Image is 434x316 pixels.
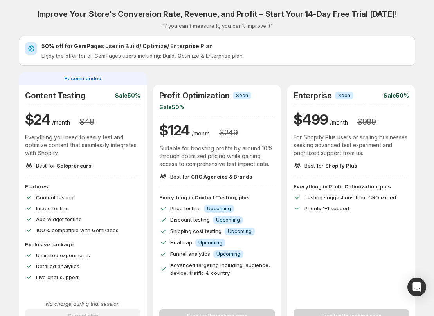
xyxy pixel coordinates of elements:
span: Upcoming [198,240,222,246]
p: Best for [36,162,92,170]
span: Image testing [36,205,69,211]
span: Heatmap [170,239,192,246]
span: Detailed analytics [36,263,79,269]
h2: Profit Optimization [159,91,230,100]
h2: 50% off for GemPages user in Build/ Optimize/ Enterprise Plan [41,42,409,50]
span: Discount testing [170,217,210,223]
p: /month [52,119,70,126]
span: Unlimited experiments [36,252,90,258]
span: Funnel analytics [170,251,210,257]
h3: $ 249 [219,128,238,137]
span: Shopify Plus [325,163,357,169]
p: Best for [170,173,252,181]
p: Exclusive package: [25,240,140,248]
span: Shipping cost testing [170,228,222,234]
p: Sale 50% [115,92,140,99]
span: Advanced targeting including: audience, device, traffic & country [170,262,270,276]
span: 100% compatible with GemPages [36,227,119,233]
p: Everything you need to easily test and optimize content that seamlessly integrates with Shopify. [25,134,140,157]
span: Testing suggestions from CRO expert [304,194,396,200]
p: “If you can't measure it, you can't improve it” [161,22,273,30]
h1: $ 124 [159,121,190,140]
span: Upcoming [207,206,231,212]
span: CRO Agencies & Brands [191,173,252,180]
span: Upcoming [216,217,240,223]
span: Recommended [65,74,101,82]
p: For Shopify Plus users or scaling businesses seeking advanced test experiment and prioritized sup... [294,134,409,157]
h3: $ 49 [79,117,94,126]
h2: Content Testing [25,91,86,100]
p: Everything in Profit Optimization, plus [294,182,409,190]
span: Soon [236,92,248,99]
span: App widget testing [36,216,82,222]
span: Soon [338,92,350,99]
span: Price testing [170,205,201,211]
p: No charge during trial session [25,300,140,308]
span: Solopreneurs [57,163,92,169]
h1: $ 499 [294,110,328,129]
p: Suitable for boosting profits by around 10% through optimized pricing while gaining access to com... [159,144,275,168]
p: Sale 50% [159,103,185,111]
h1: $ 24 [25,110,50,129]
p: /month [192,130,210,137]
span: Upcoming [228,228,252,235]
span: Content testing [36,194,74,200]
p: Best for [304,162,357,170]
h2: Improve Your Store's Conversion Rate, Revenue, and Profit – Start Your 14-Day Free Trial [DATE]! [38,9,397,19]
h3: $ 999 [357,117,376,126]
span: Live chat support [36,274,79,280]
span: Priority 1-1 support [304,205,349,211]
span: Upcoming [216,251,240,257]
p: Everything in Content Testing, plus [159,193,275,201]
p: Enjoy the offer for all GemPages users including: Build, Optimize & Enterprise plan [41,52,409,60]
div: Open Intercom Messenger [407,278,426,296]
h2: Enterprise [294,91,332,100]
p: /month [330,119,348,126]
p: Features: [25,182,140,190]
p: Sale 50% [384,92,409,99]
